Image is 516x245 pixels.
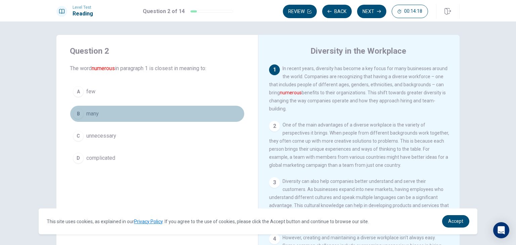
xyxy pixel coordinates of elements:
[70,105,245,122] button: Bmany
[442,215,469,228] a: dismiss cookie message
[73,86,84,97] div: A
[269,177,280,188] div: 3
[269,234,280,244] div: 4
[269,64,280,75] div: 1
[493,222,509,238] div: Open Intercom Messenger
[73,10,93,18] h1: Reading
[70,128,245,144] button: Cunnecessary
[70,46,245,56] h4: Question 2
[86,110,99,118] span: many
[73,108,84,119] div: B
[269,66,447,111] span: In recent years, diversity has become a key focus for many businesses around the world. Companies...
[143,7,185,15] h1: Question 2 of 14
[269,122,449,168] span: One of the main advantages of a diverse workplace is the variety of perspectives it brings. When ...
[404,9,422,14] span: 00:14:18
[86,88,95,96] span: few
[70,150,245,166] button: Dcomplicated
[280,90,302,95] font: numerous
[73,153,84,163] div: D
[357,5,386,18] button: Next
[134,219,163,224] a: Privacy Policy
[269,179,449,224] span: Diversity can also help companies better understand and serve their customers. As businesses expa...
[92,65,115,71] font: numerous
[73,131,84,141] div: C
[73,5,93,10] span: Level Test
[322,5,352,18] button: Back
[392,5,428,18] button: 00:14:18
[310,46,406,56] h4: Diversity in the Workplace
[47,219,369,224] span: This site uses cookies, as explained in our . If you agree to the use of cookies, please click th...
[70,83,245,100] button: Afew
[86,132,116,140] span: unnecessary
[70,64,245,72] span: The word in paragraph 1 is closest in meaning to:
[39,208,477,234] div: cookieconsent
[269,121,280,132] div: 2
[86,154,115,162] span: complicated
[448,218,463,224] span: Accept
[283,5,317,18] button: Review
